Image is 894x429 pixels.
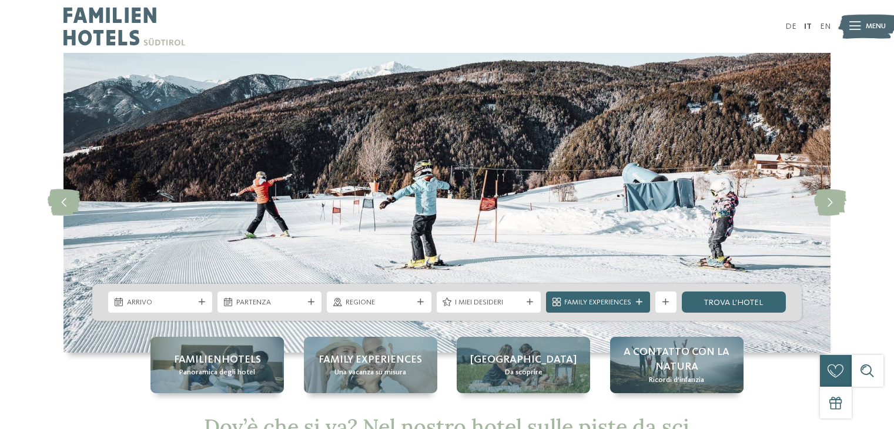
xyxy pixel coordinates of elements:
[334,367,406,378] span: Una vacanza su misura
[346,297,413,308] span: Regione
[179,367,255,378] span: Panoramica degli hotel
[866,21,886,32] span: Menu
[150,337,284,393] a: Hotel sulle piste da sci per bambini: divertimento senza confini Familienhotels Panoramica degli ...
[682,291,786,313] a: trova l’hotel
[820,22,831,31] a: EN
[63,53,831,353] img: Hotel sulle piste da sci per bambini: divertimento senza confini
[649,375,704,386] span: Ricordi d’infanzia
[610,337,744,393] a: Hotel sulle piste da sci per bambini: divertimento senza confini A contatto con la natura Ricordi...
[236,297,303,308] span: Partenza
[127,297,194,308] span: Arrivo
[455,297,522,308] span: I miei desideri
[457,337,590,393] a: Hotel sulle piste da sci per bambini: divertimento senza confini [GEOGRAPHIC_DATA] Da scoprire
[304,337,437,393] a: Hotel sulle piste da sci per bambini: divertimento senza confini Family experiences Una vacanza s...
[785,22,796,31] a: DE
[174,353,261,367] span: Familienhotels
[621,345,733,374] span: A contatto con la natura
[319,353,422,367] span: Family experiences
[804,22,812,31] a: IT
[564,297,631,308] span: Family Experiences
[505,367,543,378] span: Da scoprire
[470,353,577,367] span: [GEOGRAPHIC_DATA]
